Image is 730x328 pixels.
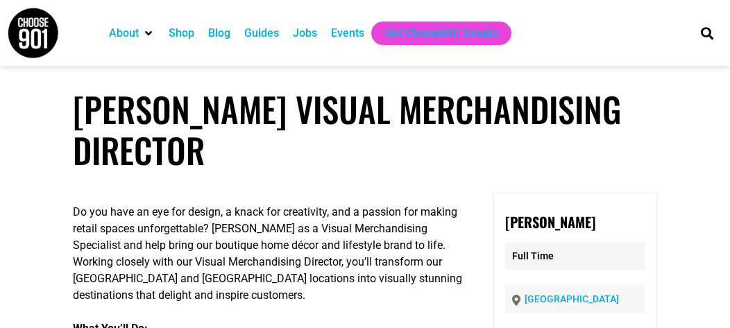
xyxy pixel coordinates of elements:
a: Blog [208,25,230,42]
a: Jobs [293,25,317,42]
div: About [102,21,162,45]
p: Do you have an eye for design, a knack for creativity, and a passion for making retail spaces unf... [73,204,464,304]
a: Guides [244,25,279,42]
a: About [109,25,139,42]
nav: Main nav [102,21,682,45]
a: Shop [169,25,194,42]
a: Get Choose901 Emails [385,25,498,42]
div: Search [696,21,719,44]
a: Events [331,25,364,42]
p: Full Time [505,242,645,270]
a: [GEOGRAPHIC_DATA] [525,293,619,304]
strong: [PERSON_NAME] [505,212,595,232]
h1: [PERSON_NAME] Visual Merchandising Director [73,89,657,171]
